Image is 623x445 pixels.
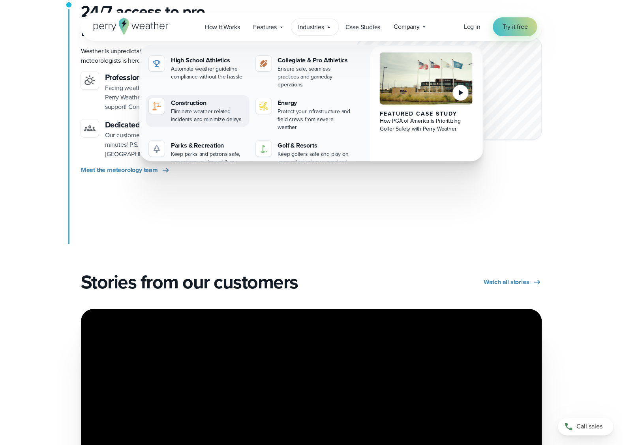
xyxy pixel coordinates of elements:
[484,278,529,287] span: Watch all stories
[577,422,603,432] span: Call sales
[278,98,353,108] div: Energy
[278,56,353,65] div: Collegiate & Pro Athletics
[105,83,305,112] p: Facing weather challenges or see stormy forecasts for your event? Trust Perry Weather’s meteorolo...
[278,108,353,131] div: Protect your infrastructure and field crews from severe weather
[503,22,528,32] span: Try it free
[278,150,353,166] div: Keep golfers safe and play on pace with alerts you can trust
[370,46,482,176] a: PGA of America, Frisco Campus Featured Case Study How PGA of America is Prioritizing Golfer Safet...
[146,95,250,127] a: Construction Eliminate weather related incidents and minimize delays
[171,108,246,123] div: Eliminate weather related incidents and minimize delays
[81,166,158,175] span: Meet the meteorology team
[484,278,542,287] a: Watch all stories
[380,52,473,105] img: PGA of America, Frisco Campus
[278,141,353,150] div: Golf & Resorts
[171,150,246,166] div: Keep parks and patrons safe, even when you're not there
[81,271,307,294] h2: Stories from our customers
[253,95,357,135] a: Energy Protect your infrastructure and field crews from severe weather
[253,138,357,169] a: Golf & Resorts Keep golfers safe and play on pace with alerts you can trust
[278,65,353,89] div: Ensure safe, seamless practices and gameday operations
[105,72,305,83] h4: Professional forecasts
[152,59,161,68] img: highschool-icon.svg
[380,111,473,117] div: Featured Case Study
[81,2,305,40] h3: 24/7 access to pro meteorologists, call or text
[171,56,246,65] div: High School Athletics
[205,22,240,32] span: How it Works
[171,65,246,81] div: Automate weather guideline compliance without the hassle
[259,59,268,68] img: proathletics-icon@2x-1.svg
[259,101,268,111] img: energy-icon@2x-1.svg
[394,22,420,32] span: Company
[81,166,171,175] a: Meet the meteorology team
[152,144,161,153] img: parks-icon-grey.svg
[105,120,305,131] h4: Dedicated customer support
[171,141,246,150] div: Parks & Recreation
[558,418,614,436] a: Call sales
[464,22,480,32] a: Log in
[298,22,324,32] span: Industries
[105,131,305,159] p: Our customer support team is here to help and responds in less than 15 minutes! P.S. We’re all ba...
[152,101,161,111] img: noun-crane-7630938-1@2x.svg
[339,19,387,35] a: Case Studies
[259,144,268,153] img: golf-iconV2.svg
[253,22,277,32] span: Features
[493,17,537,36] a: Try it free
[81,47,305,65] p: Weather is unpredictable, but our support isn’t. Our team of professional meteorologists is here ...
[171,98,246,108] div: Construction
[253,52,357,92] a: Collegiate & Pro Athletics Ensure safe, seamless practices and gameday operations
[146,52,250,84] a: High School Athletics Automate weather guideline compliance without the hassle
[380,117,473,133] div: How PGA of America is Prioritizing Golfer Safety with Perry Weather
[198,19,247,35] a: How it Works
[464,22,480,31] span: Log in
[146,138,250,169] a: Parks & Recreation Keep parks and patrons safe, even when you're not there
[345,22,381,32] span: Case Studies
